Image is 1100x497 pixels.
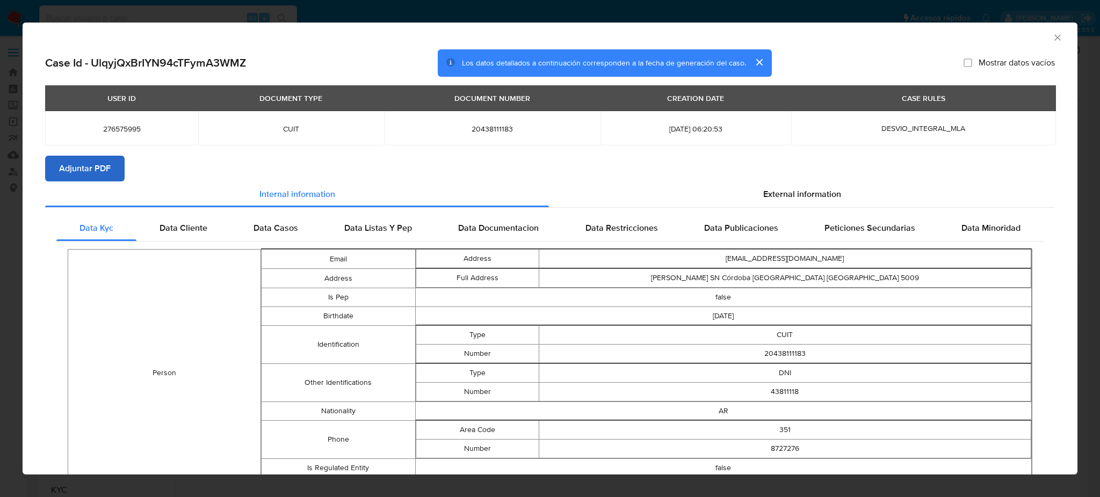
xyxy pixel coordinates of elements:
div: DOCUMENT NUMBER [448,89,537,107]
td: Is Regulated Entity [262,458,416,477]
span: Data Publicaciones [704,222,778,234]
span: DESVIO_INTEGRAL_MLA [881,123,965,134]
div: USER ID [101,89,142,107]
td: Type [416,363,539,382]
td: Person [68,249,261,496]
span: [DATE] 06:20:53 [613,124,778,134]
td: Area Code [416,420,539,439]
td: Number [416,382,539,401]
button: Cerrar ventana [1052,32,1062,42]
span: Data Casos [254,222,298,234]
button: cerrar [746,49,772,75]
input: Mostrar datos vacíos [964,59,972,67]
span: Los datos detallados a continuación corresponden a la fecha de generación del caso. [462,57,746,68]
td: [DATE] [415,306,1031,325]
td: Birthdate [262,306,416,325]
span: Adjuntar PDF [59,157,111,180]
td: Type [416,325,539,344]
td: 20438111183 [539,344,1031,363]
button: Adjuntar PDF [45,156,125,181]
span: Mostrar datos vacíos [979,57,1055,68]
td: Nationality [262,401,416,420]
span: 20438111183 [397,124,588,134]
td: Address [262,268,416,288]
span: Peticiones Secundarias [824,222,915,234]
td: [EMAIL_ADDRESS][DOMAIN_NAME] [539,249,1031,268]
span: External information [763,188,841,200]
span: 276575995 [58,124,185,134]
td: CUIT [539,325,1031,344]
div: closure-recommendation-modal [23,23,1077,474]
span: Internal information [259,188,335,200]
td: Full Address [416,268,539,287]
span: Data Kyc [79,222,113,234]
td: 351 [539,420,1031,439]
td: Identification [262,325,416,363]
span: Data Documentacion [458,222,539,234]
div: DOCUMENT TYPE [253,89,329,107]
td: Phone [262,420,416,458]
span: Data Restricciones [585,222,658,234]
td: Email [262,249,416,268]
div: CASE RULES [895,89,952,107]
h2: Case Id - UlqyjQxBrIYN94cTFymA3WMZ [45,56,246,70]
td: false [415,288,1031,306]
div: CREATION DATE [661,89,730,107]
td: Other Identifications [262,363,416,401]
div: Detailed info [45,181,1055,207]
td: Address [416,249,539,268]
td: [PERSON_NAME] SN Córdoba [GEOGRAPHIC_DATA] [GEOGRAPHIC_DATA] 5009 [539,268,1031,287]
td: Number [416,439,539,458]
td: Is Pep [262,288,416,306]
td: DNI [539,363,1031,382]
td: Number [416,344,539,363]
td: 43811118 [539,382,1031,401]
td: AR [415,401,1031,420]
td: false [415,458,1031,477]
div: Detailed internal info [56,215,1044,241]
td: 8727276 [539,439,1031,458]
span: Data Listas Y Pep [344,222,412,234]
span: CUIT [211,124,371,134]
span: Data Minoridad [961,222,1021,234]
span: Data Cliente [160,222,207,234]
